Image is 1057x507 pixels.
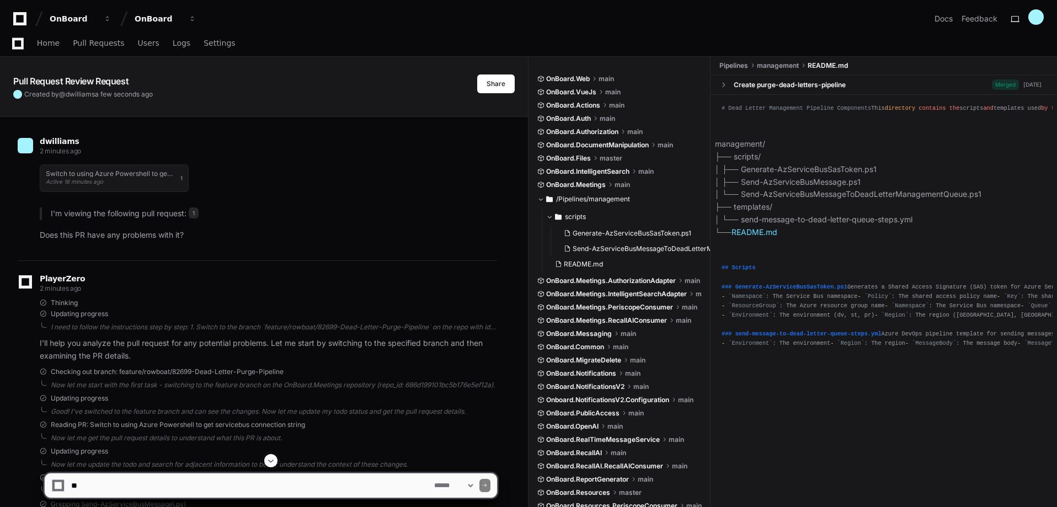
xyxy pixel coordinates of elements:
span: main [627,127,643,136]
span: - [1021,302,1024,309]
span: Updating progress [51,447,108,456]
span: - [905,340,909,346]
a: Users [138,31,159,56]
span: main [605,88,621,97]
span: - [885,302,888,309]
span: OnBoard.Messaging [546,329,612,338]
span: dwilliams [40,137,79,146]
div: This scripts templates used dead-letters-management-pipeline messages Azure Service Bus. [722,104,1046,122]
span: 1 [189,207,199,218]
span: Active 16 minutes ago [46,178,103,185]
span: OnBoard.Authorization [546,127,618,136]
span: `Key` [1003,293,1021,300]
span: Merged [992,79,1019,90]
span: Checking out branch: feature/rowboat/82699-Dead-Letter-Purge-Pipeline [51,367,284,376]
span: `Queue` [1028,302,1051,309]
span: - [722,293,725,300]
span: OnBoard.Actions [546,101,600,110]
span: Onboard.NotificationsV2.Configuration [546,396,669,404]
span: - [722,302,725,309]
a: README.md [732,227,777,237]
div: [DATE] [1023,81,1042,89]
span: 2 minutes ago [40,147,81,155]
span: Updating progress [51,309,108,318]
span: ### send-message-to-dead-letter-queue-steps.yml [722,330,882,337]
span: OnBoard.Meetings.RecallAIConsumer [546,316,667,325]
button: Feedback [962,13,997,24]
span: main [638,167,654,176]
span: OnBoard.NotificationsV2 [546,382,624,391]
span: `Policy` [864,293,891,300]
div: I need to follow the instructions step by step: 1. Switch to the branch `feature/rowboat/82699-De... [51,323,497,332]
span: OnBoard.Files [546,154,591,163]
button: OnBoard [45,9,116,29]
span: README.md [564,260,603,269]
span: 2 minutes ago [40,284,81,292]
span: OnBoard.RealTimeMessageService [546,435,660,444]
span: Users [138,40,159,46]
span: main [613,343,628,351]
span: the [949,105,959,111]
span: OnBoard.VueJs [546,88,596,97]
span: `Environment` [728,340,772,346]
span: management [757,61,799,70]
a: Logs [173,31,190,56]
span: `MessageBody` [912,340,956,346]
div: Create purge-dead-letters-pipeline [734,81,846,89]
span: OnBoard.OpenAI [546,422,599,431]
span: main [669,435,684,444]
svg: Directory [546,193,553,206]
span: - [874,312,878,318]
span: main [630,356,645,365]
span: scripts [565,212,586,221]
button: Share [477,74,515,93]
span: `Environment` [728,312,772,318]
button: scripts [546,208,711,226]
span: - [722,312,725,318]
span: main [678,396,693,404]
span: Pull Requests [73,40,124,46]
span: PlayerZero [40,275,85,282]
span: ### Generate-AzServiceBusSasToken.ps1 [722,284,847,290]
span: main [633,382,649,391]
span: OnBoard.Meetings [546,180,606,189]
span: Created by [24,90,153,99]
h1: Switch to using Azure Powershell to get servicebus connection string [46,170,175,177]
button: Switch to using Azure Powershell to get servicebus connection stringActive 16 minutes ago1 [40,164,189,192]
span: contains [919,105,946,111]
p: I'll help you analyze the pull request for any potential problems. Let me start by switching to t... [40,337,497,362]
span: OnBoard.Common [546,343,604,351]
span: OnBoard.MigrateDelete [546,356,621,365]
button: README.md [551,257,704,272]
button: /Pipelines/management [537,190,702,208]
span: OnBoard.RecallAI [546,449,602,457]
span: main [621,329,636,338]
div: Now let me get the pull request details to understand what this PR is about. [51,434,497,442]
span: `Namespace` [728,293,766,300]
span: main [676,316,691,325]
span: Send-AzServiceBusMessageToDeadLetterManagementQueue.ps1 [573,244,780,253]
span: - [857,293,861,300]
span: main [658,141,673,150]
span: /Pipelines/management [556,195,630,204]
span: `Region` [882,312,909,318]
a: Docs [935,13,953,24]
span: # Dead Letter Management Pipeline Components [722,105,871,111]
span: ## Scripts [722,264,756,271]
span: OnBoard.Auth [546,114,591,123]
button: OnBoard [130,9,201,29]
div: Generates a Shared Access Signature (SAS) token for Azure Service Bus authentication. : The Servi... [722,254,1046,348]
span: Logs [173,40,190,46]
app-text-character-animate: Pull Request Review Request [13,76,129,87]
span: main [609,101,624,110]
span: - [997,293,1000,300]
span: main [625,369,640,378]
span: main [696,290,702,298]
span: OnBoard.DocumentManipulation [546,141,649,150]
span: - [1017,340,1021,346]
span: 1 [180,174,183,183]
a: Pull Requests [73,31,124,56]
span: Settings [204,40,235,46]
span: main [682,303,697,312]
span: main [600,114,615,123]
